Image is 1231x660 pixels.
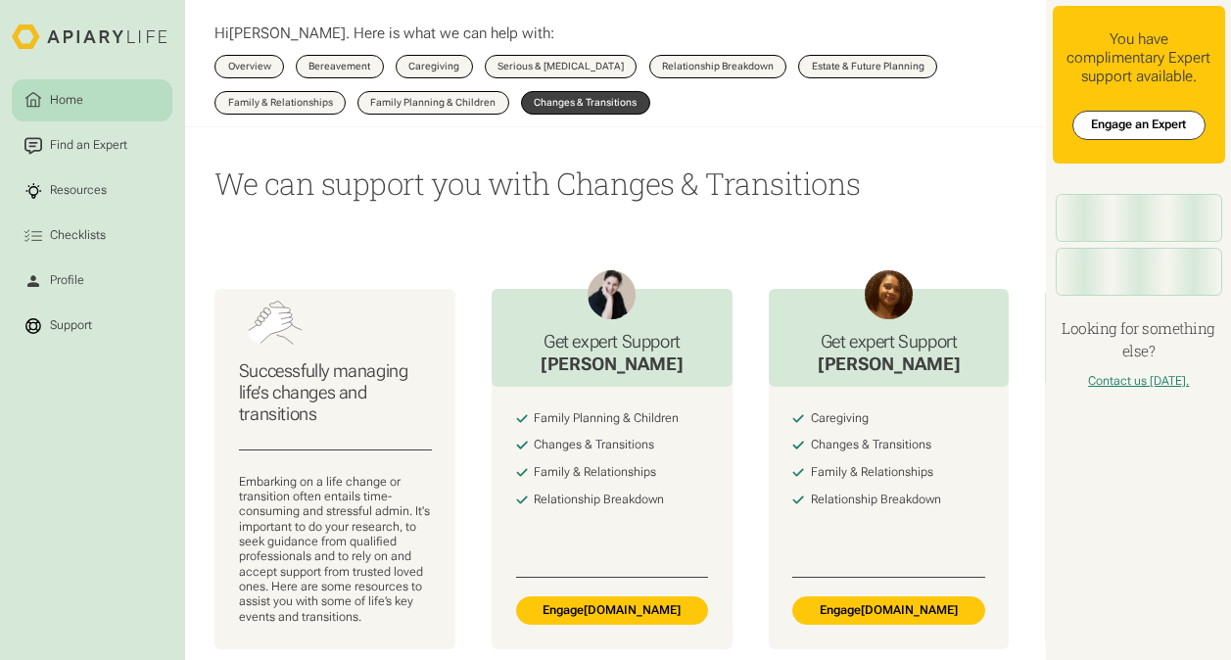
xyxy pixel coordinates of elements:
a: Overview [214,55,284,78]
div: Home [47,91,86,109]
a: Profile [12,259,172,302]
div: Changes & Transitions [811,438,931,452]
a: Estate & Future Planning [798,55,937,78]
a: Serious & [MEDICAL_DATA] [485,55,638,78]
div: Relationship Breakdown [662,62,774,71]
span: [PERSON_NAME] [229,24,346,42]
a: Relationship Breakdown [649,55,787,78]
div: Family Planning & Children [370,98,496,108]
a: Checklists [12,214,172,257]
a: Caregiving [396,55,473,78]
div: Checklists [47,227,109,245]
div: Relationship Breakdown [811,493,941,507]
div: Relationship Breakdown [534,493,664,507]
a: Contact us [DATE]. [1088,374,1189,388]
div: Family & Relationships [811,465,933,480]
div: Bereavement [308,62,370,71]
a: Engage[DOMAIN_NAME] [792,596,985,626]
div: Serious & [MEDICAL_DATA] [497,62,624,71]
a: Family & Relationships [214,91,346,115]
h4: Looking for something else? [1053,317,1225,362]
h3: Successfully managing life’s changes and transitions [239,360,432,425]
div: [PERSON_NAME] [541,353,684,375]
a: Bereavement [296,55,384,78]
p: Embarking on a life change or transition often entails time-consuming and stressful admin. It's i... [239,475,432,626]
a: Resources [12,169,172,212]
h3: Get expert Support [541,331,684,353]
a: Engage[DOMAIN_NAME] [516,596,709,626]
a: Family Planning & Children [357,91,509,115]
div: Caregiving [811,411,869,426]
div: Profile [47,272,87,290]
div: Caregiving [408,62,459,71]
a: Support [12,305,172,347]
a: Engage an Expert [1072,111,1206,140]
h1: We can support you with Changes & Transitions [214,164,1016,204]
div: Family & Relationships [534,465,656,480]
span: [DOMAIN_NAME] [861,603,958,618]
div: Family Planning & Children [534,411,679,426]
div: Find an Expert [47,137,130,155]
div: [PERSON_NAME] [818,353,961,375]
h3: Get expert Support [818,331,961,353]
div: Changes & Transitions [534,438,654,452]
div: Family & Relationships [228,98,333,108]
div: Resources [47,182,110,200]
a: Changes & Transitions [521,91,650,115]
div: Support [47,317,95,335]
div: You have complimentary Expert support available. [1065,30,1213,87]
a: Find an Expert [12,124,172,166]
div: Estate & Future Planning [812,62,924,71]
div: Changes & Transitions [534,98,637,108]
span: [DOMAIN_NAME] [584,603,681,618]
p: Hi . Here is what we can help with: [214,24,554,43]
a: Home [12,79,172,121]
